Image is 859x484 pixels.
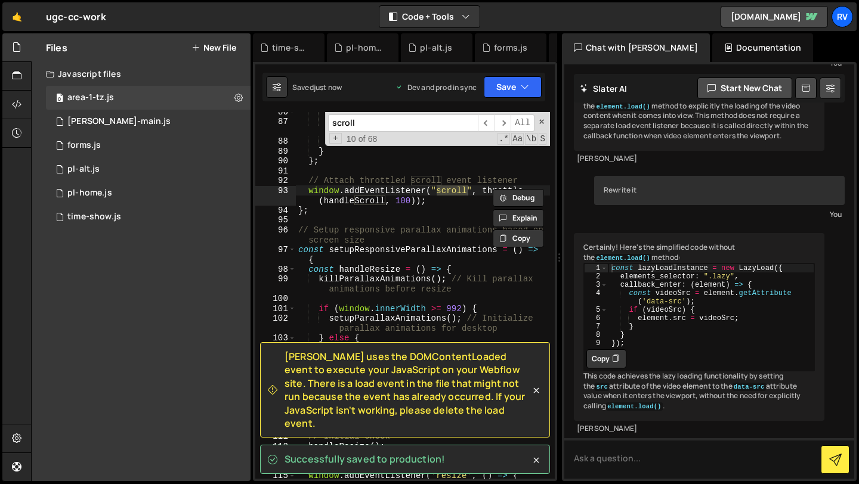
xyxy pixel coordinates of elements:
div: pl-home.js [346,42,384,54]
span: Search In Selection [539,133,546,145]
button: Code + Tools [379,6,480,27]
div: forms.js [67,140,101,151]
div: 5 [585,306,608,314]
code: data-src [733,383,766,391]
div: [PERSON_NAME] [577,154,821,164]
div: Dev and prod in sync [395,82,477,92]
code: element.load() [595,254,651,262]
div: Javascript files [32,62,251,86]
div: 95 [255,215,296,225]
span: 10 of 68 [342,134,382,144]
div: 2 [585,272,608,281]
div: pl-alt.js [420,42,452,54]
div: 113 [255,451,296,461]
div: 107 [255,383,296,402]
div: 111 [255,432,296,442]
div: 99 [255,274,296,294]
div: 91 [255,166,296,176]
button: Start new chat [697,77,792,99]
span: Successfully saved to production! [285,452,445,466]
div: 114 [255,461,296,471]
div: Yes, that's correct. In this case, you are using the method to explicitly the loading of the vide... [574,82,824,151]
h2: Files [46,41,67,54]
button: Explain [493,209,544,227]
div: ugc-cc-work [46,10,106,24]
div: 106 [255,373,296,383]
div: 1 [585,264,608,272]
div: 92 [255,176,296,186]
div: 10820/24979.js [46,181,251,205]
a: [DOMAIN_NAME] [721,6,828,27]
div: pl-home.js [67,188,112,198]
h2: Slater AI [580,83,628,94]
div: 102 [255,314,296,333]
div: 8 [585,331,608,339]
div: time-show.js [67,212,121,222]
div: 97 [255,245,296,265]
div: 10820/25186.js [46,86,251,110]
div: [PERSON_NAME] [577,424,821,434]
div: 94 [255,206,296,216]
button: Save [484,76,542,98]
div: 101 [255,304,296,314]
div: 103 [255,333,296,343]
div: 87 [255,117,296,136]
div: just now [314,82,342,92]
div: You [597,208,842,221]
button: New File [191,43,236,52]
span: ​ [495,114,511,132]
code: element.load() [606,402,662,411]
div: 105 [255,363,296,373]
button: Debug [493,189,544,207]
div: 112 [255,442,296,452]
div: [PERSON_NAME]-main.js [67,116,171,127]
span: Whole Word Search [525,133,537,145]
a: 🤙 [2,2,32,31]
div: 88 [255,136,296,147]
div: pl-alt.js [67,164,100,175]
div: 4 [585,289,608,306]
div: 104 [255,343,296,363]
span: Alt-Enter [511,114,534,132]
input: Search for [328,114,478,132]
div: 10820/24978.js [46,205,251,229]
span: [PERSON_NAME] uses the DOMContentLoaded event to execute your JavaScript on your Webflow site. Th... [285,350,530,430]
div: 108 [255,402,296,412]
div: time-show.js [272,42,310,54]
div: 3 [585,281,608,289]
button: Copy [493,229,544,247]
div: 90 [255,156,296,166]
button: Copy [586,349,626,368]
div: 6 [585,314,608,322]
div: 115 [255,471,296,481]
div: 98 [255,265,296,275]
div: Chat with [PERSON_NAME] [562,33,710,62]
div: 89 [255,147,296,157]
span: 0 [56,94,63,104]
div: 110 [255,422,296,432]
div: area-1-tz.js [67,92,114,103]
div: 109 [255,412,296,422]
div: forms.js [494,42,527,54]
a: rv [832,6,853,27]
div: Certainly! Here's the simplified code without the method: This code achieves the lazy loading fun... [574,233,824,421]
div: 10820/24980.js [46,157,251,181]
div: 10820/24981.js [46,110,251,134]
span: CaseSensitive Search [511,133,524,145]
span: RegExp Search [498,133,510,145]
div: 96 [255,225,296,245]
div: 93 [255,186,296,206]
code: src [595,383,608,391]
div: Documentation [712,33,813,62]
div: 86 [255,107,296,117]
div: Saved [292,82,342,92]
div: 9 [585,339,608,348]
div: Rewrite it [594,176,845,205]
div: 10820/26313.js [46,134,251,157]
div: 7 [585,322,608,331]
div: 100 [255,294,296,304]
code: element.load() [595,103,651,111]
span: Toggle Replace mode [329,133,342,144]
span: ​ [478,114,495,132]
